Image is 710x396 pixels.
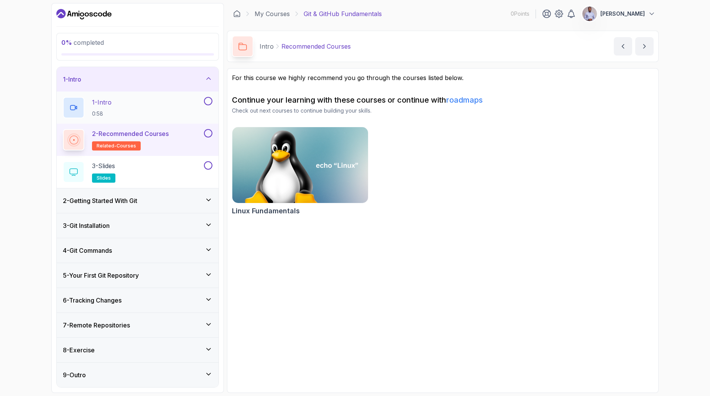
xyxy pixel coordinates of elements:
[97,175,111,181] span: slides
[63,345,95,355] h3: 8 - Exercise
[260,42,274,51] p: Intro
[57,213,219,238] button: 3-Git Installation
[92,110,112,118] p: 0:58
[63,221,110,230] h3: 3 - Git Installation
[582,6,656,21] button: user profile image[PERSON_NAME]
[57,313,219,337] button: 7-Remote Repositories
[57,338,219,362] button: 8-Exercise
[232,95,654,105] h2: Continue your learning with these courses or continue with
[63,370,86,380] h3: 9 - Outro
[233,10,241,18] a: Dashboard
[61,39,72,46] span: 0 %
[57,188,219,213] button: 2-Getting Started With Git
[63,161,212,183] button: 3-Slidesslides
[63,129,212,151] button: 2-Recommended Coursesrelated-courses
[511,10,529,18] p: 0 Points
[57,263,219,288] button: 5-Your First Git Repository
[600,10,645,18] p: [PERSON_NAME]
[63,296,122,305] h3: 6 - Tracking Changes
[97,143,136,149] span: related-courses
[57,238,219,263] button: 4-Git Commands
[281,42,351,51] p: Recommended Courses
[63,271,139,280] h3: 5 - Your First Git Repository
[63,196,137,205] h3: 2 - Getting Started With Git
[635,37,654,56] button: next content
[63,321,130,330] h3: 7 - Remote Repositories
[92,129,169,138] p: 2 - Recommended Courses
[61,39,104,46] span: completed
[232,127,368,203] img: Linux Fundamentals card
[63,97,212,118] button: 1-Intro0:58
[255,9,290,18] a: My Courses
[56,8,112,20] a: Dashboard
[232,206,300,216] h2: Linux Fundamentals
[582,7,597,21] img: user profile image
[232,73,654,82] p: For this course we highly recommend you go through the courses listed below.
[63,246,112,255] h3: 4 - Git Commands
[92,98,112,107] p: 1 - Intro
[57,67,219,92] button: 1-Intro
[232,127,368,216] a: Linux Fundamentals cardLinux Fundamentals
[446,95,483,105] a: roadmaps
[232,107,654,115] p: Check out next courses to continue building your skills.
[57,288,219,313] button: 6-Tracking Changes
[614,37,632,56] button: previous content
[63,75,81,84] h3: 1 - Intro
[57,363,219,387] button: 9-Outro
[92,161,115,170] p: 3 - Slides
[304,9,382,18] p: Git & GitHub Fundamentals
